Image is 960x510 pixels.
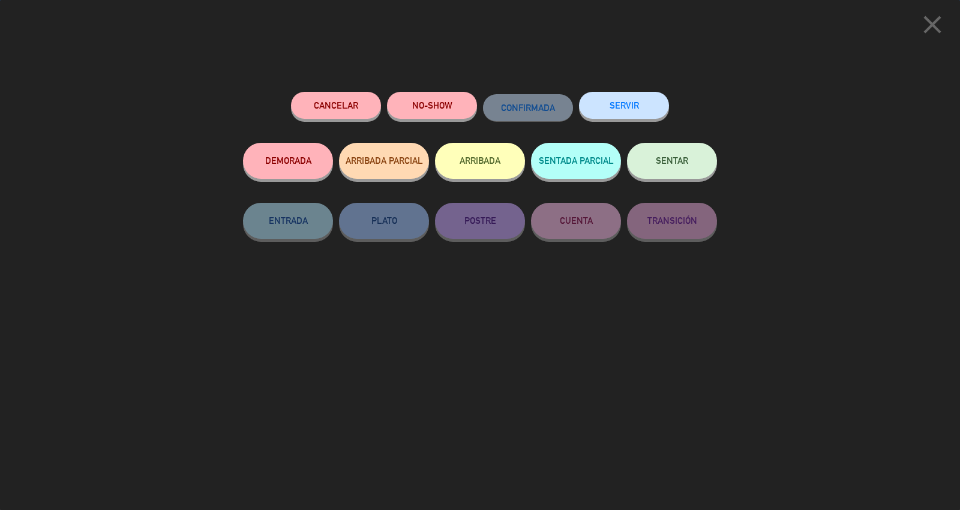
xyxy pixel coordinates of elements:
button: TRANSICIÓN [627,203,717,239]
button: POSTRE [435,203,525,239]
button: CONFIRMADA [483,94,573,121]
button: NO-SHOW [387,92,477,119]
button: DEMORADA [243,143,333,179]
button: SENTADA PARCIAL [531,143,621,179]
button: ARRIBADA [435,143,525,179]
span: SENTAR [656,155,688,166]
button: SERVIR [579,92,669,119]
button: SENTAR [627,143,717,179]
i: close [917,10,947,40]
button: close [914,9,951,44]
button: ENTRADA [243,203,333,239]
span: CONFIRMADA [501,103,555,113]
span: ARRIBADA PARCIAL [346,155,423,166]
button: CUENTA [531,203,621,239]
button: Cancelar [291,92,381,119]
button: ARRIBADA PARCIAL [339,143,429,179]
button: PLATO [339,203,429,239]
